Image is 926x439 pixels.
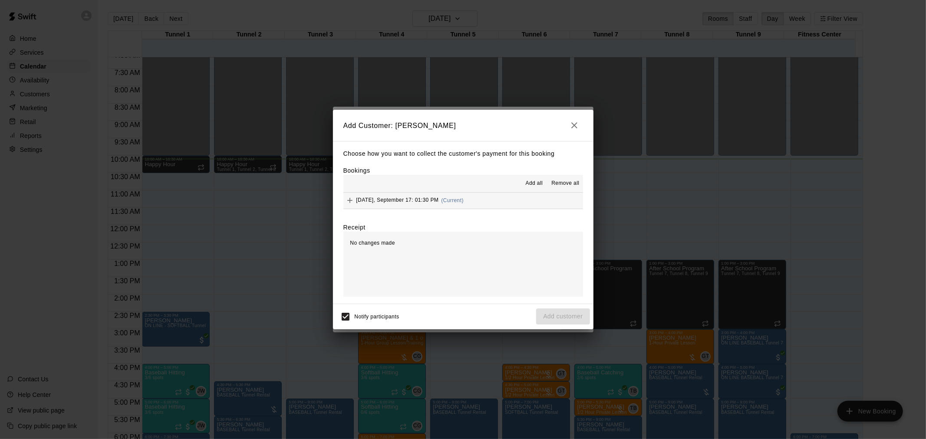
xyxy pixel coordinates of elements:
[343,148,583,159] p: Choose how you want to collect the customer's payment for this booking
[548,177,583,190] button: Remove all
[356,197,439,203] span: [DATE], September 17: 01:30 PM
[333,110,593,141] h2: Add Customer: [PERSON_NAME]
[343,193,583,209] button: Add[DATE], September 17: 01:30 PM(Current)
[343,223,366,232] label: Receipt
[343,197,356,203] span: Add
[355,314,399,320] span: Notify participants
[343,167,370,174] label: Bookings
[350,240,395,246] span: No changes made
[551,179,579,188] span: Remove all
[520,177,548,190] button: Add all
[526,179,543,188] span: Add all
[441,197,464,203] span: (Current)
